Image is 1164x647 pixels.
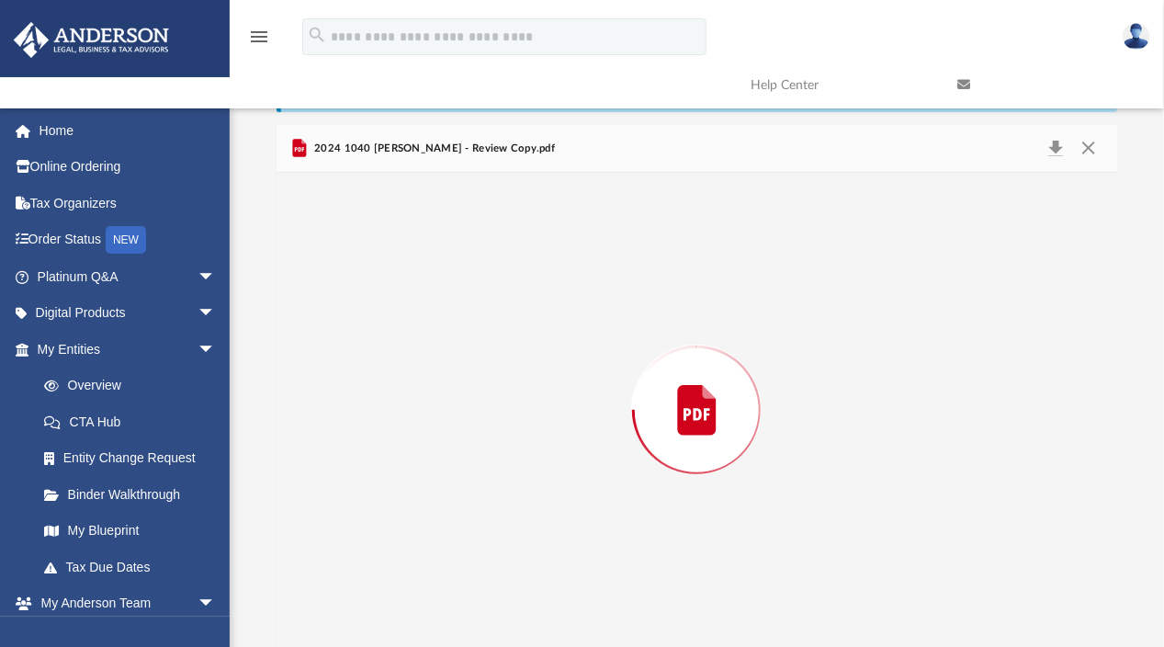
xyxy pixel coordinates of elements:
[13,149,243,186] a: Online Ordering
[26,513,234,550] a: My Blueprint
[198,585,234,623] span: arrow_drop_down
[13,185,243,221] a: Tax Organizers
[13,112,243,149] a: Home
[1039,136,1072,162] button: Download
[1123,23,1150,50] img: User Pic
[13,258,243,295] a: Platinum Q&Aarrow_drop_down
[13,331,243,368] a: My Entitiesarrow_drop_down
[26,440,243,477] a: Entity Change Request
[307,25,327,45] i: search
[8,22,175,58] img: Anderson Advisors Platinum Portal
[248,26,270,48] i: menu
[1072,136,1105,162] button: Close
[26,476,243,513] a: Binder Walkthrough
[26,403,243,440] a: CTA Hub
[737,49,944,121] a: Help Center
[198,295,234,333] span: arrow_drop_down
[198,331,234,369] span: arrow_drop_down
[106,226,146,254] div: NEW
[248,35,270,48] a: menu
[26,549,243,585] a: Tax Due Dates
[13,585,234,622] a: My Anderson Teamarrow_drop_down
[198,258,234,296] span: arrow_drop_down
[13,221,243,259] a: Order StatusNEW
[13,295,243,332] a: Digital Productsarrow_drop_down
[311,141,555,157] span: 2024 1040 [PERSON_NAME] - Review Copy.pdf
[26,368,243,404] a: Overview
